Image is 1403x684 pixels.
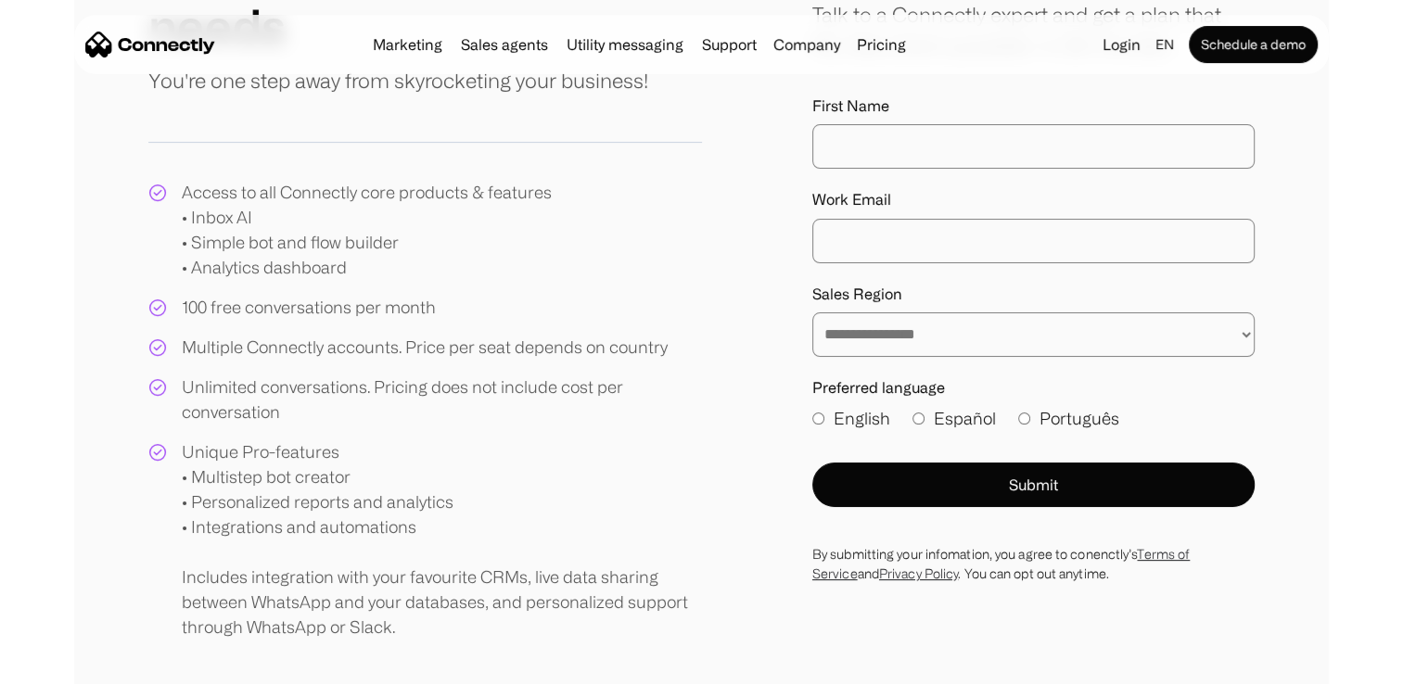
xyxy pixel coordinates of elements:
[773,32,840,57] div: Company
[365,37,450,52] a: Marketing
[182,439,702,640] div: Unique Pro-features • Multistep bot creator • Personalized reports and analytics • Integrations a...
[812,462,1255,507] button: Submit
[85,31,215,58] a: home
[19,650,111,678] aside: Language selected: English
[879,566,958,580] a: Privacy Policy
[182,295,436,320] div: 100 free conversations per month
[559,37,691,52] a: Utility messaging
[812,285,1255,303] label: Sales Region
[1189,26,1318,63] a: Schedule a demo
[182,335,668,360] div: Multiple Connectly accounts. Price per seat depends on country
[812,544,1255,583] div: By submitting your infomation, you agree to conenctly’s and . You can opt out anytime.
[812,97,1255,115] label: First Name
[768,32,846,57] div: Company
[1018,412,1030,424] input: Português
[37,652,111,678] ul: Language list
[912,412,925,424] input: Español
[182,374,702,424] div: Unlimited conversations. Pricing does not include cost per conversation
[849,37,913,52] a: Pricing
[148,65,648,95] p: You're one step away from skyrocketing your business!
[1155,32,1174,57] div: en
[182,180,552,280] div: Access to all Connectly core products & features • Inbox AI • Simple bot and flow builder • Analy...
[812,379,1255,397] label: Preferred language
[812,191,1255,209] label: Work Email
[812,406,890,431] label: English
[1018,406,1119,431] label: Português
[812,547,1190,580] a: Terms of Service
[812,412,824,424] input: English
[453,37,555,52] a: Sales agents
[695,37,764,52] a: Support
[1095,32,1148,57] a: Login
[912,406,996,431] label: Español
[1148,32,1185,57] div: en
